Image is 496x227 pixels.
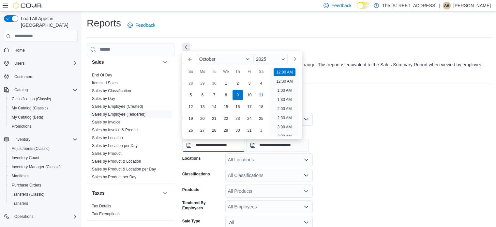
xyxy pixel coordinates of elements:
li: 3:00 AM [275,123,294,131]
div: day-28 [209,125,219,136]
button: Promotions [7,122,80,131]
a: My Catalog (Beta) [9,113,46,121]
span: Sales by Day [92,96,115,101]
span: Sales by Location [92,135,123,140]
div: day-1 [221,78,231,89]
span: Catalog [12,86,78,94]
button: Previous Month [185,54,195,64]
div: day-29 [221,125,231,136]
li: 3:30 AM [275,132,294,140]
span: Sales by Classification [92,88,131,93]
div: Th [233,66,243,77]
h3: Sales [92,59,104,65]
button: Inventory [1,135,80,144]
div: Sales [87,71,174,184]
span: End Of Day [92,73,112,78]
a: Feedback [125,19,158,32]
div: Adrian Battiston [443,2,451,9]
div: day-14 [209,102,219,112]
span: Inventory [14,137,30,142]
div: day-19 [186,113,196,124]
span: Load All Apps in [GEOGRAPHIC_DATA] [18,15,78,28]
div: Sa [256,66,266,77]
span: My Catalog (Beta) [12,115,43,120]
a: Sales by Employee (Created) [92,104,143,109]
div: day-29 [197,78,208,89]
span: Feedback [331,2,351,9]
input: Press the down key to open a popover containing a calendar. [246,139,309,152]
ul: Time [270,67,299,136]
div: day-24 [244,113,255,124]
span: Sales by Invoice & Product [92,127,139,133]
button: Next month [289,54,299,64]
li: 2:00 AM [275,105,294,113]
a: My Catalog (Classic) [9,104,51,112]
span: My Catalog (Classic) [9,104,78,112]
a: Sales by Location per Day [92,143,138,148]
div: day-10 [244,90,255,100]
span: Tax Exemptions [92,211,120,217]
a: Sales by Invoice & Product [92,128,139,132]
button: Transfers (Classic) [7,190,80,199]
a: Tax Details [92,204,111,208]
button: Home [1,45,80,55]
li: 12:30 AM [274,77,295,85]
button: Classification (Classic) [7,94,80,104]
span: Home [14,48,25,53]
span: Manifests [12,173,28,179]
span: Manifests [9,172,78,180]
label: Products [182,187,199,192]
span: Catalog [14,87,28,92]
a: Sales by Product & Location [92,159,141,164]
span: Customers [14,74,33,79]
button: Inventory Count [7,153,80,162]
button: Manifests [7,171,80,181]
li: 12:00 AM [274,68,295,76]
span: Inventory Manager (Classic) [9,163,78,171]
a: Sales by Employee (Tendered) [92,112,145,117]
span: Purchase Orders [9,181,78,189]
a: Classification (Classic) [9,95,54,103]
a: Customers [12,73,36,81]
div: day-17 [244,102,255,112]
span: Sales by Product [92,151,122,156]
button: Transfers [7,199,80,208]
button: Sales [161,58,169,66]
span: Promotions [9,122,78,130]
button: Catalog [12,86,30,94]
div: day-1 [256,125,266,136]
span: Sales by Product & Location per Day [92,167,156,172]
div: day-5 [186,90,196,100]
input: Press the down key to enter a popover containing a calendar. Press the escape key to close the po... [182,139,245,152]
h3: Taxes [92,190,105,196]
div: day-16 [233,102,243,112]
div: day-6 [197,90,208,100]
span: Operations [12,213,78,220]
a: Sales by Invoice [92,120,120,124]
button: Open list of options [304,173,309,178]
a: Inventory Manager (Classic) [9,163,63,171]
span: AB [444,2,449,9]
button: My Catalog (Beta) [7,113,80,122]
div: Button. Open the year selector. 2025 is currently selected. [253,54,288,64]
button: Next [182,43,190,51]
div: day-25 [256,113,266,124]
a: Purchase Orders [9,181,44,189]
a: Manifests [9,172,31,180]
div: day-22 [221,113,231,124]
div: day-30 [233,125,243,136]
button: Sales [92,59,160,65]
div: October, 2025 [185,77,267,136]
span: Tax Details [92,203,111,209]
button: Customers [1,72,80,81]
div: Su [186,66,196,77]
p: [PERSON_NAME] [453,2,491,9]
div: day-13 [197,102,208,112]
span: Transfers [12,201,28,206]
div: View sales totals by tendered employee for a specified date range. This report is equivalent to t... [182,61,484,68]
div: We [221,66,231,77]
